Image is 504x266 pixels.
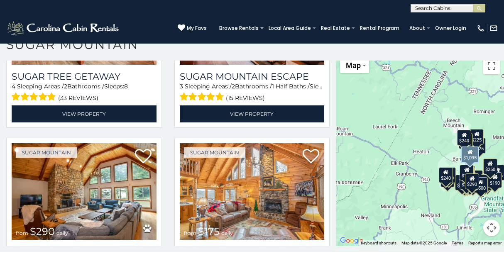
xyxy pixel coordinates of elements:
[465,173,479,189] div: $290
[317,22,354,34] a: Real Estate
[457,130,471,146] div: $240
[16,147,77,158] a: Sugar Mountain
[12,71,157,82] a: Sugar Tree Getaway
[460,165,474,181] div: $190
[180,143,325,240] img: Sugar Bear
[338,235,365,246] a: Open this area in Google Maps (opens a new window)
[64,83,67,90] span: 2
[346,61,361,70] span: Map
[135,148,152,166] a: Add to favorites
[483,58,500,74] button: Toggle fullscreen view
[338,235,365,246] img: Google
[401,241,447,245] span: Map data ©2025 Google
[477,24,485,32] img: phone-regular-white.png
[16,230,28,236] span: from
[184,147,245,158] a: Sugar Mountain
[12,83,15,90] span: 4
[12,143,157,240] img: Sugar Mountain Lodge
[232,83,235,90] span: 2
[438,167,453,183] div: $240
[58,93,98,103] span: (33 reviews)
[12,82,157,103] div: Sleeping Areas / Bathrooms / Sleeps:
[221,230,233,236] span: daily
[405,22,429,34] a: About
[180,143,325,240] a: Sugar Bear from $175 daily
[478,175,492,190] div: $195
[180,82,325,103] div: Sleeping Areas / Bathrooms / Sleeps:
[452,241,463,245] a: Terms
[340,58,369,73] button: Change map style
[184,230,196,236] span: from
[264,22,315,34] a: Local Area Guide
[470,129,484,145] div: $225
[488,172,502,188] div: $190
[460,174,474,190] div: $375
[198,225,220,237] span: $175
[56,230,68,236] span: daily
[124,83,128,90] span: 8
[474,177,488,193] div: $500
[215,22,263,34] a: Browse Rentals
[455,175,469,190] div: $375
[489,24,498,32] img: mail-regular-white.png
[272,83,310,90] span: 1 Half Baths /
[180,83,183,90] span: 3
[468,241,502,245] a: Report a map error
[180,71,325,82] a: Sugar Mountain Escape
[461,146,479,163] div: $1,095
[226,93,265,103] span: (15 reviews)
[12,143,157,240] a: Sugar Mountain Lodge from $290 daily
[483,220,500,236] button: Map camera controls
[303,148,319,166] a: Add to favorites
[483,159,497,174] div: $250
[12,105,157,122] a: View Property
[178,24,207,32] a: My Favs
[472,138,486,154] div: $125
[459,133,473,149] div: $170
[187,24,207,32] span: My Favs
[431,22,470,34] a: Owner Login
[30,225,55,237] span: $290
[356,22,404,34] a: Rental Program
[6,20,121,37] img: White-1-2.png
[180,105,325,122] a: View Property
[361,240,396,246] button: Keyboard shortcuts
[468,170,482,186] div: $200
